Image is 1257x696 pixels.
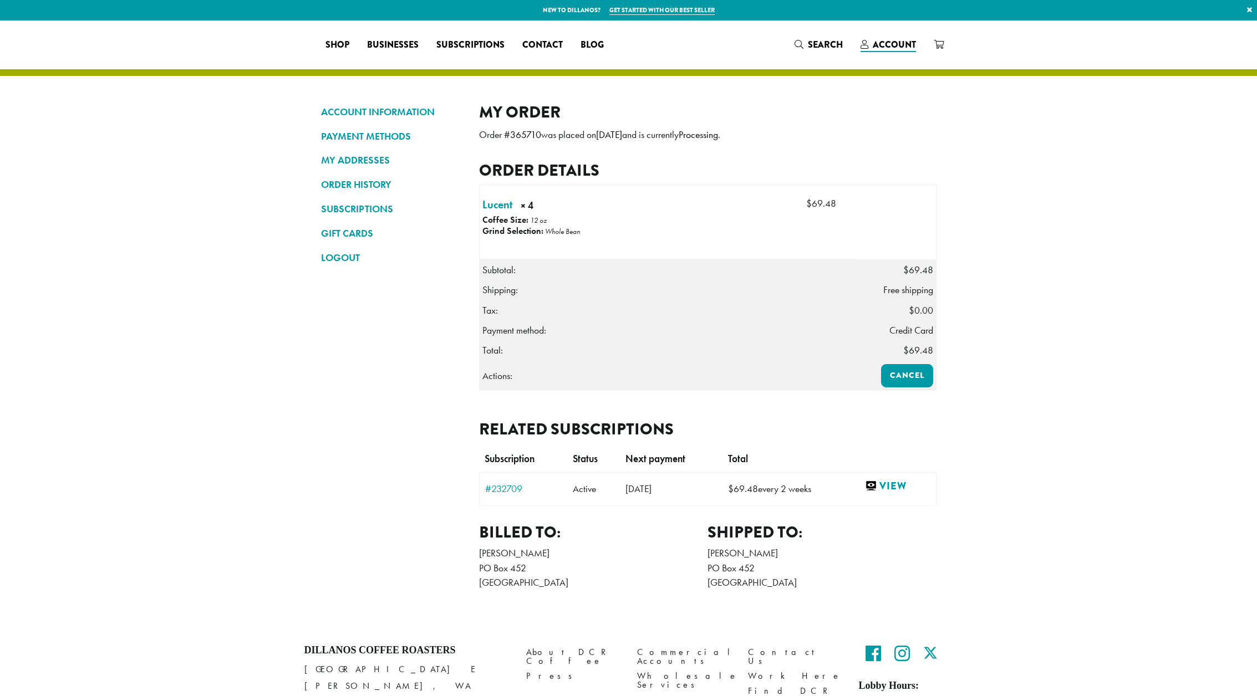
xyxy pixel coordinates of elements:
a: Press [526,669,620,684]
span: Businesses [367,38,419,52]
a: ACCOUNT INFORMATION [321,103,462,121]
th: Total: [479,340,856,361]
td: Free shipping [856,280,936,300]
span: Subscriptions [436,38,505,52]
a: Lucent [482,196,512,213]
span: $ [909,304,914,316]
td: every 2 weeks [722,472,859,505]
a: About DCR Coffee [526,644,620,668]
h4: Dillanos Coffee Roasters [304,644,510,657]
span: Contact [522,38,563,52]
h2: Shipped to: [708,523,937,542]
span: Account [873,38,916,51]
h2: Order details [479,161,937,180]
span: Next payment [625,453,685,465]
a: Contact Us [748,644,842,668]
a: Shop [317,36,358,54]
a: LOGOUT [321,248,462,267]
span: $ [903,344,909,356]
address: [PERSON_NAME] PO Box 452 [GEOGRAPHIC_DATA] [708,546,937,590]
td: Active [567,472,619,505]
span: 69.48 [903,264,933,276]
span: Total [728,453,748,465]
strong: × 4 [521,198,565,216]
span: Shop [325,38,349,52]
th: Subtotal: [479,259,856,280]
strong: Coffee Size: [482,214,528,226]
h2: My Order [479,103,937,122]
span: $ [806,197,812,209]
a: Wholesale Services [637,669,731,693]
a: View subscription number 232709 [485,484,562,494]
a: Commercial Accounts [637,644,731,668]
a: Work Here [748,669,842,684]
mark: 365710 [510,129,541,141]
span: Status [573,453,598,465]
a: GIFT CARDS [321,224,462,243]
span: $ [903,264,909,276]
a: Cancel order 365710 [881,364,933,387]
a: SUBSCRIPTIONS [321,199,462,218]
th: Actions: [479,361,856,390]
a: ORDER HISTORY [321,175,462,194]
p: Whole Bean [545,227,580,236]
address: [PERSON_NAME] PO Box 452 [GEOGRAPHIC_DATA] [479,546,708,590]
td: [DATE] [620,472,723,505]
a: Search [786,35,852,54]
a: MY ADDRESSES [321,151,462,170]
h2: Related subscriptions [479,419,937,439]
p: 12 oz [530,216,547,225]
a: View [865,479,930,493]
span: 69.48 [728,483,758,495]
nav: Account pages [321,103,462,601]
th: Shipping: [479,280,856,300]
span: 69.48 [903,344,933,356]
h5: Lobby Hours: [859,680,953,692]
mark: Processing [679,129,718,141]
td: Credit Card [856,320,936,340]
p: Order # was placed on and is currently . [479,126,937,144]
bdi: 69.48 [806,197,836,209]
span: 0.00 [909,304,933,316]
span: Search [808,38,843,51]
span: Blog [581,38,604,52]
strong: Grind Selection: [482,225,543,237]
th: Payment method: [479,320,856,340]
a: Get started with our best seller [609,6,715,15]
h2: Billed to: [479,523,708,542]
th: Tax: [479,300,856,320]
mark: [DATE] [596,129,622,141]
span: Subscription [485,453,535,465]
a: PAYMENT METHODS [321,127,462,146]
span: $ [728,483,734,495]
